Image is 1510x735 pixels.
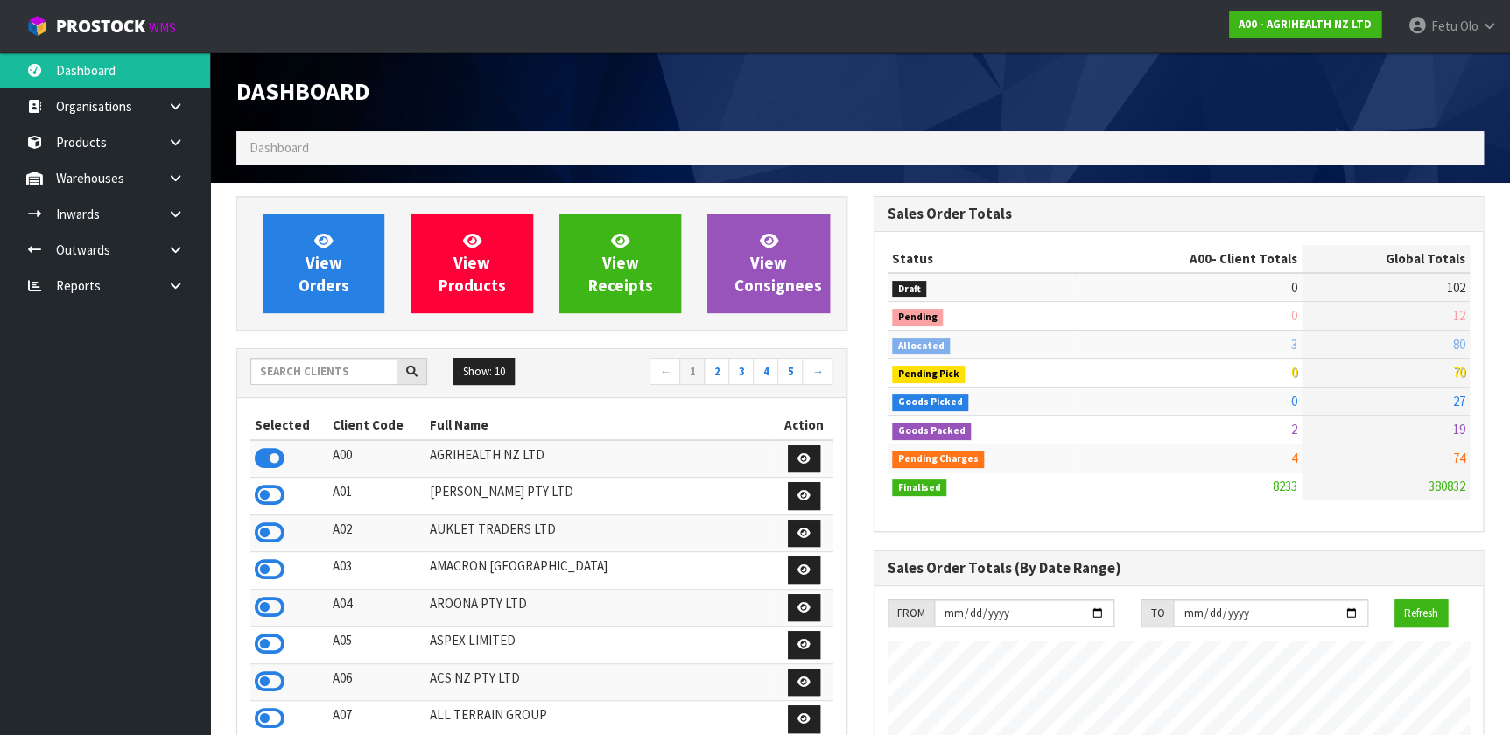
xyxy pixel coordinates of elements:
h3: Sales Order Totals [888,206,1471,222]
a: 5 [777,358,803,386]
span: 102 [1447,279,1465,296]
span: 27 [1453,393,1465,409]
a: 2 [704,358,729,386]
a: ViewProducts [411,213,532,313]
small: WMS [149,19,176,36]
th: Action [775,411,833,439]
span: View Consignees [734,230,822,296]
span: 0 [1291,307,1297,324]
a: ← [650,358,680,386]
span: Goods Packed [892,423,972,440]
div: FROM [888,599,934,627]
span: View Receipts [587,230,652,296]
span: View Products [439,230,506,296]
span: 74 [1453,450,1465,466]
td: A05 [328,626,425,664]
td: AGRIHEALTH NZ LTD [425,440,775,478]
a: 3 [728,358,754,386]
span: 80 [1453,336,1465,353]
span: 70 [1453,364,1465,381]
a: ViewConsignees [707,213,829,313]
span: 380832 [1429,478,1465,494]
span: 19 [1453,421,1465,437]
span: Dashboard [249,139,309,156]
span: 2 [1291,421,1297,437]
td: A04 [328,589,425,626]
span: 8233 [1273,478,1297,494]
span: Finalised [892,479,947,497]
td: A06 [328,663,425,701]
span: 0 [1291,279,1297,296]
span: Fetu [1430,17,1457,34]
th: Full Name [425,411,775,439]
td: A00 [328,440,425,478]
span: 3 [1291,336,1297,353]
th: Global Totals [1302,245,1470,273]
td: A03 [328,552,425,590]
span: 0 [1291,364,1297,381]
a: A00 - AGRIHEALTH NZ LTD [1229,10,1381,38]
span: View Orders [298,230,349,296]
span: Draft [892,281,927,298]
span: ProStock [56,15,145,38]
th: - Client Totals [1079,245,1301,273]
span: 4 [1291,450,1297,466]
span: Pending [892,309,944,326]
strong: A00 - AGRIHEALTH NZ LTD [1239,17,1372,31]
th: Selected [250,411,328,439]
img: cube-alt.png [26,15,48,37]
h3: Sales Order Totals (By Date Range) [888,560,1471,577]
td: AUKLET TRADERS LTD [425,514,775,552]
a: 1 [679,358,705,386]
th: Client Code [328,411,425,439]
td: [PERSON_NAME] PTY LTD [425,478,775,515]
a: 4 [753,358,778,386]
span: Goods Picked [892,394,969,411]
span: Pending Pick [892,366,966,383]
div: TO [1141,599,1173,627]
td: AROONA PTY LTD [425,589,775,626]
a: ViewReceipts [559,213,681,313]
nav: Page navigation [555,358,833,388]
a: → [802,358,832,386]
span: 0 [1291,393,1297,409]
span: Pending Charges [892,451,985,468]
td: ACS NZ PTY LTD [425,663,775,701]
span: Dashboard [236,76,369,107]
td: AMACRON [GEOGRAPHIC_DATA] [425,552,775,590]
td: A01 [328,478,425,515]
span: Olo [1459,17,1478,34]
button: Show: 10 [453,358,515,386]
td: A02 [328,514,425,552]
span: 12 [1453,307,1465,324]
button: Refresh [1394,599,1448,627]
th: Status [888,245,1080,273]
td: ASPEX LIMITED [425,626,775,664]
a: ViewOrders [263,213,384,313]
span: Allocated [892,338,951,355]
input: Search clients [250,358,397,385]
span: A00 [1190,250,1212,267]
